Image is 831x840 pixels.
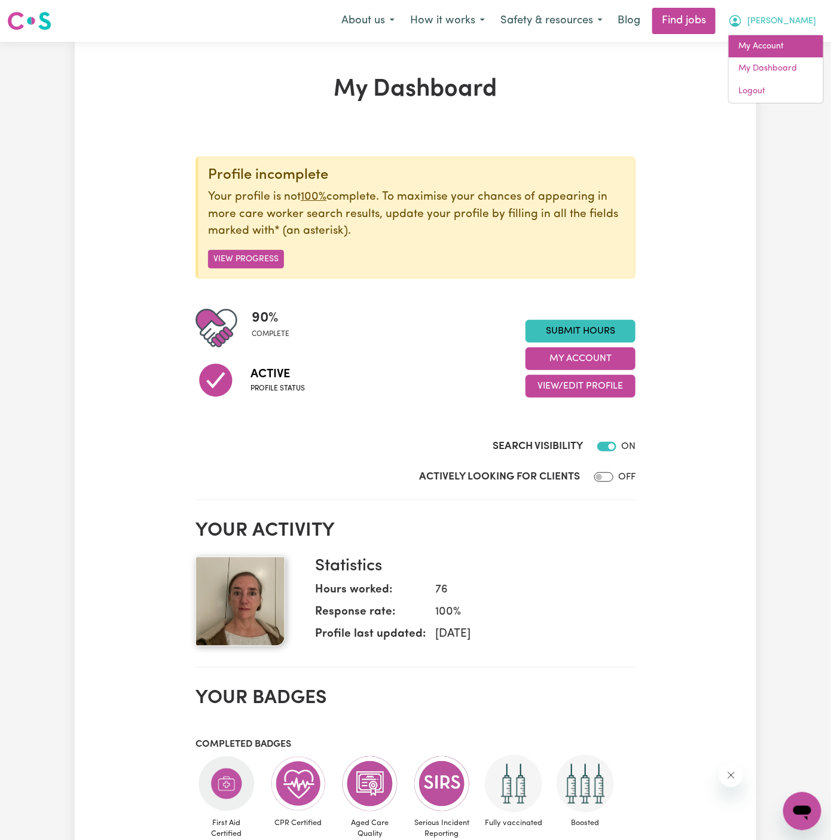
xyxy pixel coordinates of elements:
u: 100% [301,191,326,203]
img: Care and support worker has received booster dose of COVID-19 vaccination [557,755,614,812]
img: Care and support worker has received 2 doses of COVID-19 vaccine [485,755,542,812]
button: How it works [402,8,493,33]
button: View Progress [208,250,284,268]
button: View/Edit Profile [526,375,636,398]
dd: 100 % [426,604,626,621]
span: Profile status [250,383,305,394]
span: Need any help? [7,8,72,18]
span: an asterisk [274,225,348,237]
label: Search Visibility [493,439,583,454]
dd: [DATE] [426,626,626,643]
div: Profile incomplete [208,167,625,184]
span: ON [621,442,636,451]
span: 90 % [252,307,289,329]
a: Blog [610,8,647,34]
span: [PERSON_NAME] [747,15,816,28]
h2: Your activity [195,520,636,542]
a: Find jobs [652,8,716,34]
a: Submit Hours [526,320,636,343]
img: Care and support worker has completed First Aid Certification [198,755,255,812]
iframe: Close message [719,763,743,787]
h3: Completed badges [195,739,636,750]
img: CS Academy: Aged Care Quality Standards & Code of Conduct course completed [341,755,399,812]
h2: Your badges [195,687,636,710]
a: Logout [729,80,823,103]
h1: My Dashboard [195,75,636,104]
button: About us [334,8,402,33]
span: CPR Certified [267,812,329,833]
button: My Account [720,8,824,33]
span: Boosted [554,812,616,833]
a: My Account [729,35,823,58]
dt: Response rate: [315,604,426,626]
img: Careseekers logo [7,10,51,32]
dd: 76 [426,582,626,599]
span: Fully vaccinated [482,812,545,833]
img: CS Academy: Serious Incident Reporting Scheme course completed [413,755,471,812]
span: Active [250,365,305,383]
span: complete [252,329,289,340]
a: My Dashboard [729,57,823,80]
span: OFF [618,472,636,482]
img: Your profile picture [195,557,285,646]
dt: Profile last updated: [315,626,426,648]
img: Care and support worker has completed CPR Certification [270,755,327,812]
iframe: Button to launch messaging window [783,792,821,830]
div: Profile completeness: 90% [252,307,299,349]
dt: Hours worked: [315,582,426,604]
label: Actively Looking for Clients [419,469,580,485]
a: Careseekers logo [7,7,51,35]
button: My Account [526,347,636,370]
div: My Account [728,35,824,103]
button: Safety & resources [493,8,610,33]
p: Your profile is not complete. To maximise your chances of appearing in more care worker search re... [208,189,625,240]
h3: Statistics [315,557,626,577]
